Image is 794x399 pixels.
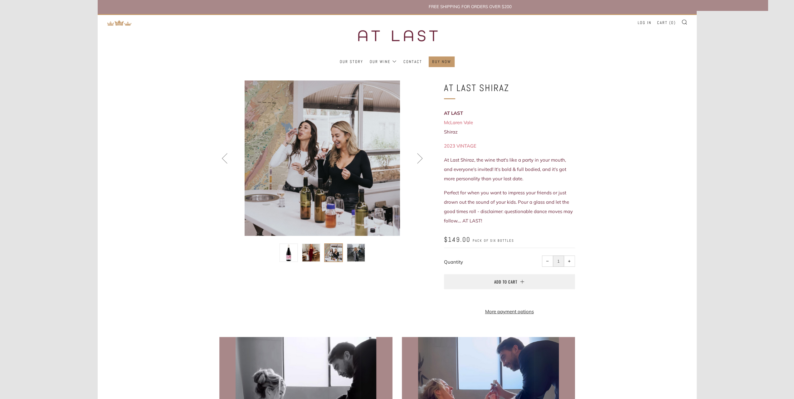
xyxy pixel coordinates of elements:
span: + [568,260,571,263]
img: Load image into Gallery viewer, At Last Shiraz [347,244,365,261]
img: three kings wine merchants [343,15,452,56]
span: 2023 VINTAGE [444,143,476,149]
span: At Last Shiraz, the wine that's like a party in your mouth, and everyone's invited! It's bold & f... [444,157,566,182]
input: quantity [553,255,564,267]
strong: AT LAST [444,110,463,116]
h1: At Last Shiraz [444,80,575,95]
span: − [546,260,549,263]
button: Load image into Gallery viewer, At Last Shiraz [324,243,343,262]
span: pack of six bottles [473,238,514,243]
a: Contact [403,57,422,67]
span: Add to Cart [494,279,517,285]
a: Cart (0) [657,18,676,28]
button: Add to Cart [444,274,575,289]
span: $149.00 [444,235,470,244]
label: Quantity [444,259,463,265]
img: Load image into Gallery viewer, At Last Shiraz [280,244,297,261]
img: Load image into Gallery viewer, At Last Shiraz [302,244,320,261]
img: Return to TKW Merchants [107,20,132,26]
a: Our Wine [370,57,397,67]
span: McLaren Vale [444,119,473,125]
span: 0 [671,20,674,25]
a: Our Story [340,57,363,67]
span: Perfect for when you want to impress your friends or just drown out the sound of your kids. Pour ... [444,190,573,224]
a: More payment options [444,307,575,316]
img: Load image into Gallery viewer, At Last Shiraz [325,244,342,261]
a: Log in [638,18,651,28]
a: Buy Now [432,57,451,67]
span: Shiraz [444,129,458,135]
a: Return to TKW Merchants [107,19,132,25]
